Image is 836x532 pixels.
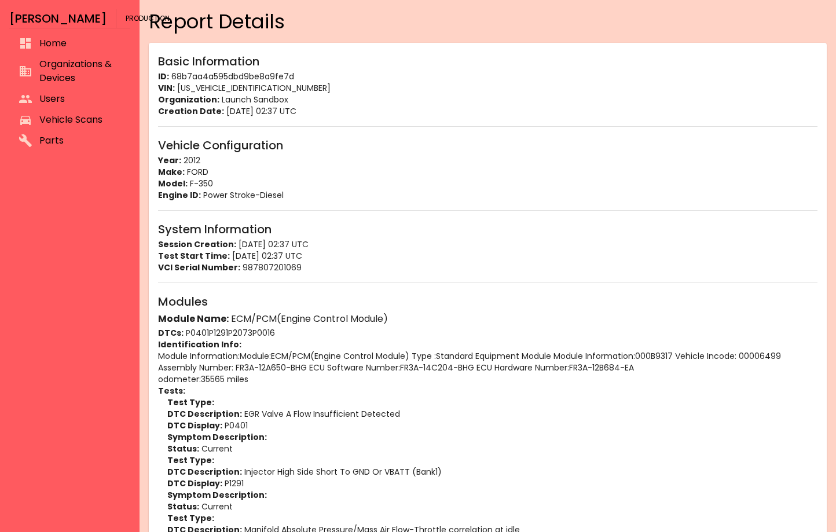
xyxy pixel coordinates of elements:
[167,501,817,512] p: Current
[9,9,107,28] h6: [PERSON_NAME]
[158,292,817,311] h6: Modules
[167,478,817,489] p: P1291
[158,239,817,250] p: [DATE] 02:37 UTC
[158,82,175,94] strong: VIN:
[158,262,240,273] strong: VCI Serial Number:
[158,82,817,94] p: [US_VEHICLE_IDENTIFICATION_NUMBER]
[158,178,188,189] strong: Model:
[167,408,242,420] strong: DTC Description:
[158,373,817,385] p: odometer : 35565 miles
[158,262,817,273] p: 987807201069
[167,454,214,466] strong: Test Type:
[167,489,267,501] strong: Symptom Description:
[158,250,230,262] strong: Test Start Time:
[167,397,214,408] strong: Test Type:
[39,113,121,127] span: Vehicle Scans
[158,105,224,117] strong: Creation Date:
[158,94,219,105] strong: Organization:
[158,155,181,166] strong: Year:
[167,443,199,454] strong: Status:
[158,350,817,373] p: Module Information : Module:ECM/PCM(Engine Control Module) Type :Standard Equipment Module Module...
[167,478,222,489] strong: DTC Display:
[158,339,241,350] strong: Identification Info:
[167,431,267,443] strong: Symptom Description:
[167,420,817,431] p: P0401
[167,443,817,454] p: Current
[39,92,121,106] span: Users
[158,250,817,262] p: [DATE] 02:37 UTC
[39,57,121,85] span: Organizations & Devices
[158,385,185,397] strong: Tests:
[158,178,817,189] p: F-350
[158,189,817,201] p: Power Stroke-Diesel
[39,36,121,50] span: Home
[158,71,817,82] p: 68b7aa4a595dbd9be8a9fe7d
[39,134,121,148] span: Parts
[126,9,170,28] span: Production
[158,327,184,339] strong: DTCs:
[167,466,817,478] p: Injector High Side Short To GND Or VBATT (Bank1)
[158,155,817,166] p: 2012
[158,94,817,105] p: Launch Sandbox
[158,327,817,339] p: P0401 P1291 P2073 P0016
[158,166,817,178] p: FORD
[158,136,817,155] h6: Vehicle Configuration
[149,9,827,34] h4: Report Details
[158,239,236,250] strong: Session Creation:
[158,220,817,239] h6: System Information
[167,512,214,524] strong: Test Type:
[158,105,817,117] p: [DATE] 02:37 UTC
[158,52,817,71] h6: Basic Information
[158,71,169,82] strong: ID:
[158,189,201,201] strong: Engine ID:
[167,408,817,420] p: EGR Valve A Flow Insufficient Detected
[158,311,817,327] h6: ECM/PCM(Engine Control Module)
[167,420,222,431] strong: DTC Display:
[158,166,185,178] strong: Make:
[167,466,242,478] strong: DTC Description:
[158,312,229,325] strong: Module Name:
[167,501,199,512] strong: Status:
